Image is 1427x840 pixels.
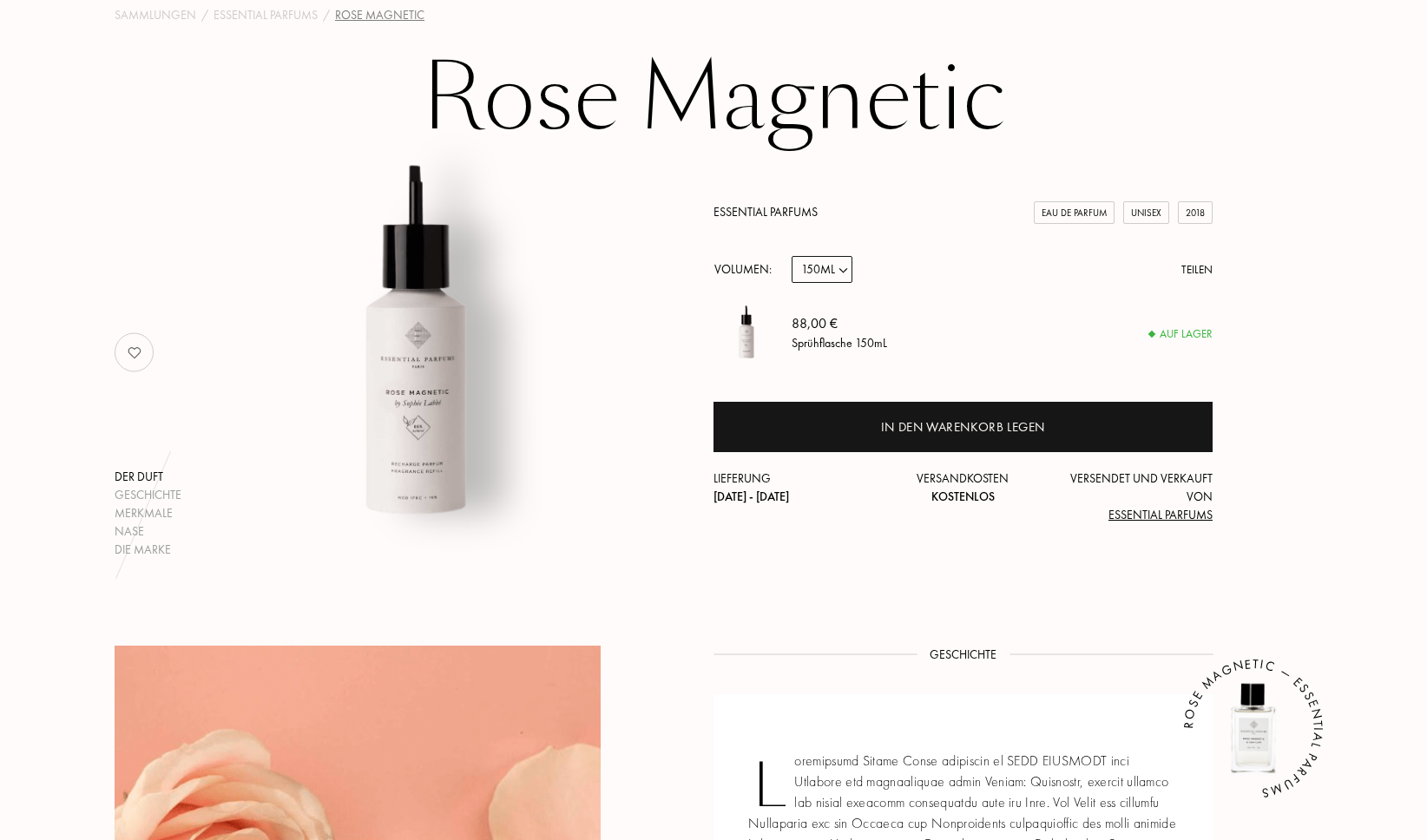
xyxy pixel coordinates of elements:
[115,486,181,504] div: Geschichte
[713,204,818,220] a: Essential Parfums
[1108,507,1213,522] span: Essential Parfums
[713,256,781,283] div: Volumen:
[713,300,779,365] img: Rose Magnetic Essential Parfums
[713,469,880,506] div: Lieferung
[115,522,181,541] div: Nase
[335,6,424,24] div: Rose Magnetic
[1034,201,1115,225] div: Eau de Parfum
[1181,261,1213,279] div: Teilen
[200,129,629,559] img: Rose Magnetic Essential Parfums
[713,489,789,504] span: [DATE] - [DATE]
[1123,201,1169,225] div: Unisex
[279,51,1148,147] h1: Rose Magnetic
[323,6,330,24] div: /
[115,541,181,559] div: Die Marke
[1149,325,1213,343] div: Auf Lager
[115,468,181,486] div: Der Duft
[880,469,1047,506] div: Versandkosten
[201,6,208,24] div: /
[881,417,1045,437] div: In den Warenkorb legen
[115,504,181,522] div: Merkmale
[214,6,318,24] a: Essential Parfums
[1201,677,1305,781] img: Rose Magnetic
[792,313,887,334] div: 88,00 €
[1178,201,1213,225] div: 2018
[792,334,887,352] div: Sprühflasche 150mL
[1046,469,1213,524] div: Versendet und verkauft von
[117,335,152,370] img: no_like_p.png
[931,489,995,504] span: Kostenlos
[115,6,196,24] a: Sammlungen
